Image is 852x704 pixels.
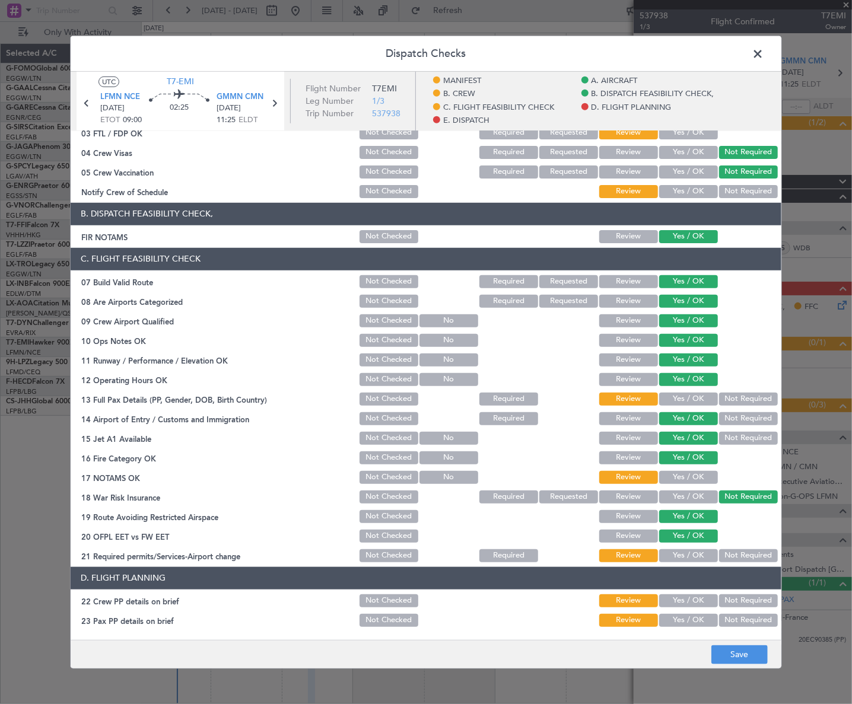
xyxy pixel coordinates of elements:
[599,333,658,346] button: Review
[599,490,658,503] button: Review
[659,490,718,503] button: Yes / OK
[599,451,658,464] button: Review
[599,431,658,444] button: Review
[659,333,718,346] button: Yes / OK
[599,392,658,405] button: Review
[659,412,718,425] button: Yes / OK
[599,353,658,366] button: Review
[659,431,718,444] button: Yes / OK
[592,75,638,87] span: A. AIRCRAFT
[719,549,778,562] button: Not Required
[592,101,672,113] span: D. FLIGHT PLANNING
[659,230,718,243] button: Yes / OK
[719,431,778,444] button: Not Required
[659,314,718,327] button: Yes / OK
[71,36,781,71] header: Dispatch Checks
[599,126,658,139] button: Review
[599,314,658,327] button: Review
[599,529,658,542] button: Review
[659,145,718,158] button: Yes / OK
[659,294,718,307] button: Yes / OK
[659,126,718,139] button: Yes / OK
[711,645,768,664] button: Save
[592,88,714,100] span: B. DISPATCH FEASIBILITY CHECK,
[719,165,778,178] button: Not Required
[659,184,718,197] button: Yes / OK
[719,392,778,405] button: Not Required
[659,372,718,386] button: Yes / OK
[719,184,778,197] button: Not Required
[599,372,658,386] button: Review
[599,275,658,288] button: Review
[599,470,658,483] button: Review
[659,165,718,178] button: Yes / OK
[719,613,778,626] button: Not Required
[659,549,718,562] button: Yes / OK
[599,184,658,197] button: Review
[719,594,778,607] button: Not Required
[599,549,658,562] button: Review
[659,509,718,523] button: Yes / OK
[599,294,658,307] button: Review
[659,353,718,366] button: Yes / OK
[659,451,718,464] button: Yes / OK
[719,490,778,503] button: Not Required
[659,594,718,607] button: Yes / OK
[599,594,658,607] button: Review
[659,529,718,542] button: Yes / OK
[659,275,718,288] button: Yes / OK
[599,613,658,626] button: Review
[599,145,658,158] button: Review
[719,145,778,158] button: Not Required
[599,165,658,178] button: Review
[659,392,718,405] button: Yes / OK
[599,412,658,425] button: Review
[659,470,718,483] button: Yes / OK
[599,230,658,243] button: Review
[599,509,658,523] button: Review
[659,613,718,626] button: Yes / OK
[719,412,778,425] button: Not Required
